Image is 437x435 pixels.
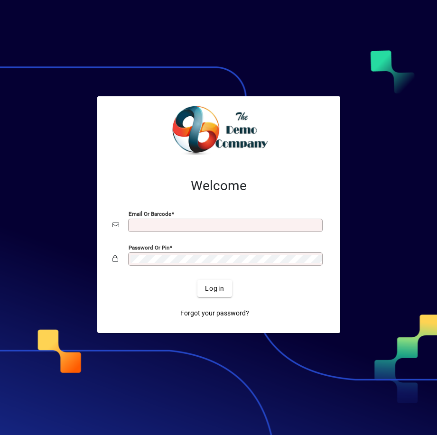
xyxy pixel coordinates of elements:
[197,280,232,297] button: Login
[205,284,224,294] span: Login
[177,305,253,322] a: Forgot your password?
[180,308,249,318] span: Forgot your password?
[112,178,325,194] h2: Welcome
[129,211,171,217] mat-label: Email or Barcode
[129,244,169,251] mat-label: Password or Pin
